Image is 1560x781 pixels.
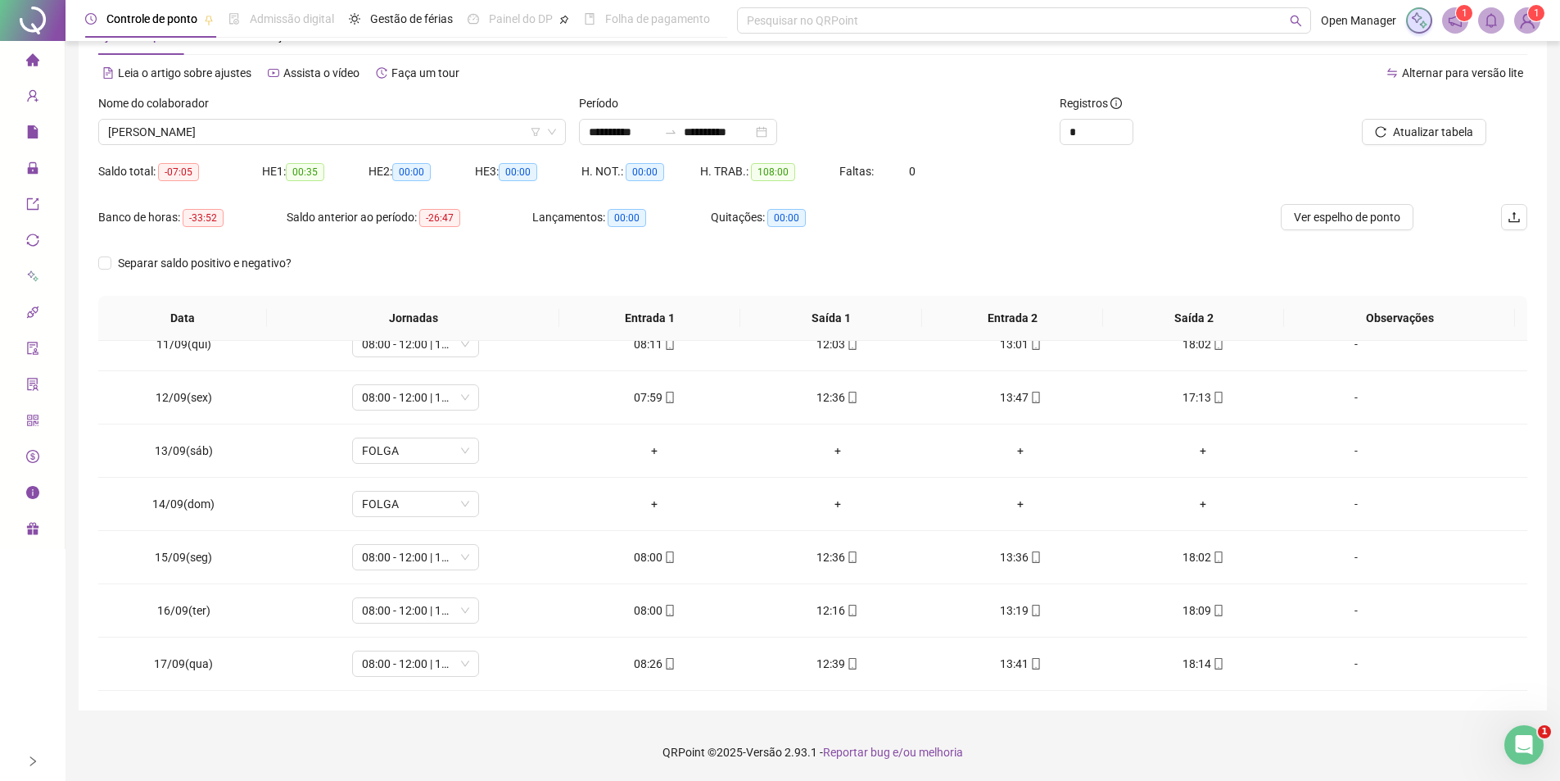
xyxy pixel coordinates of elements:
span: swap-right [664,125,677,138]
span: mobile [1211,338,1224,350]
span: mobile [662,658,676,670]
span: 08:00 - 12:00 | 13:00 - 18:00 [362,652,469,676]
div: Saldo total: [98,162,262,181]
span: dollar [26,443,39,475]
div: 17:13 [1125,388,1282,406]
span: mobile [845,658,858,670]
th: Entrada 1 [559,296,740,341]
span: Separar saldo positivo e negativo? [111,254,298,272]
span: LUCAS GARCIA [108,120,556,144]
span: 00:35 [286,163,324,181]
span: sync [26,226,39,259]
div: - [1308,602,1404,620]
span: 08:00 - 12:00 | 13:00 - 18:00 [362,598,469,623]
button: Ver espelho de ponto [1281,204,1413,230]
div: + [759,442,916,460]
span: -26:47 [419,209,460,227]
div: 13:01 [942,335,1098,353]
span: clock-circle [85,13,97,25]
span: gift [26,515,39,547]
span: pushpin [559,15,569,25]
div: Lançamentos: [532,208,711,227]
span: mobile [1029,392,1042,403]
div: 13:41 [942,655,1098,673]
span: file [26,118,39,151]
span: sun [349,13,360,25]
span: 15/09(seg) [155,551,212,564]
span: Faça um tour [391,66,459,79]
span: mobile [1029,552,1042,563]
span: mobile [1029,605,1042,616]
label: Período [579,94,629,112]
div: 12:03 [759,335,916,353]
img: 86484 [1515,8,1540,33]
div: 18:02 [1125,335,1282,353]
span: dashboard [468,13,479,25]
span: mobile [1211,658,1224,670]
span: FOLGA [362,438,469,463]
div: HE 1: [262,162,369,181]
sup: Atualize o seu contato no menu Meus Dados [1528,5,1544,21]
span: mobile [845,392,858,403]
span: 1 [1538,725,1551,738]
span: history [376,67,387,79]
th: Jornadas [267,296,559,341]
th: Observações [1284,296,1514,341]
span: upload [1508,211,1521,224]
span: file-text [102,67,114,79]
span: 1 [1534,7,1540,19]
div: 12:36 [759,548,916,566]
div: 12:16 [759,602,916,620]
span: 0 [909,165,916,178]
span: book [584,13,595,25]
span: 108:00 [751,163,795,181]
div: 13:36 [942,548,1098,566]
div: - [1308,442,1404,460]
span: 1 [1462,7,1467,19]
span: Faltas: [839,165,876,178]
div: 18:02 [1125,548,1282,566]
footer: QRPoint © 2025 - 2.93.1 - [66,724,1560,781]
div: + [577,495,733,513]
div: + [1125,495,1282,513]
span: mobile [1211,552,1224,563]
div: + [1125,442,1282,460]
div: - [1308,495,1404,513]
span: bell [1484,13,1499,28]
span: 16/09(ter) [157,604,210,617]
span: search [1290,15,1302,27]
span: 14/09(dom) [152,497,215,511]
sup: 1 [1456,5,1472,21]
span: solution [26,370,39,403]
span: notification [1448,13,1463,28]
span: Observações [1297,309,1501,327]
div: 07:59 [577,388,733,406]
span: Ver espelho de ponto [1294,208,1400,226]
div: 13:19 [942,602,1098,620]
span: Versão [746,746,782,759]
span: Reportar bug e/ou melhoria [823,746,963,759]
span: filter [531,127,540,137]
span: 13/09(sáb) [155,444,213,457]
div: HE 3: [475,162,581,181]
span: home [26,46,39,79]
span: 17/09(qua) [154,657,213,670]
span: down [547,127,557,137]
span: to [664,125,677,138]
div: 08:26 [577,655,733,673]
span: Painel do DP [489,12,553,25]
span: mobile [845,552,858,563]
span: -07:05 [158,163,199,181]
span: mobile [1029,338,1042,350]
th: Saída 1 [740,296,921,341]
span: Gestão de férias [370,12,453,25]
span: swap [1386,67,1398,79]
div: HE 2: [369,162,475,181]
div: - [1308,335,1404,353]
div: Saldo anterior ao período: [287,208,532,227]
span: 00:00 [626,163,664,181]
span: 11/09(qui) [156,338,211,351]
span: 08:00 - 12:00 | 13:00 - 17:00 [362,385,469,410]
span: mobile [662,552,676,563]
span: reload [1375,126,1386,138]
